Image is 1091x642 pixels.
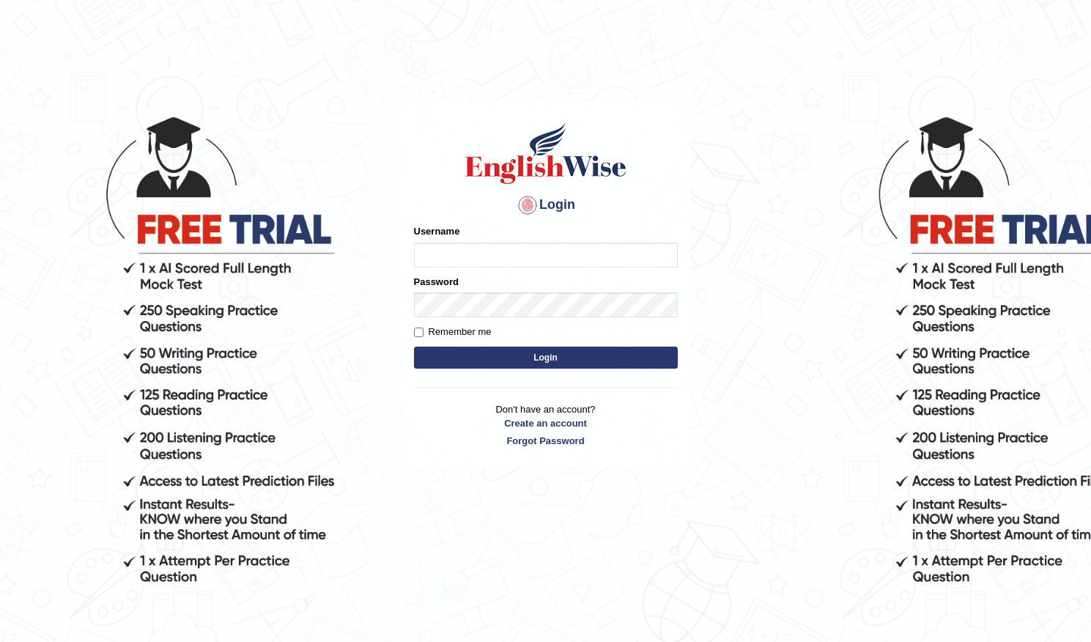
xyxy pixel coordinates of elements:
label: Username [414,224,460,238]
button: Login [414,347,678,369]
input: Remember me [414,328,424,337]
label: Password [414,275,459,289]
p: Don't have an account? [414,402,678,448]
img: Logo of English Wise sign in for intelligent practice with AI [462,120,629,186]
h4: Login [414,193,678,217]
label: Remember me [414,325,492,339]
a: Create an account [414,416,678,430]
a: Forgot Password [414,434,678,448]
